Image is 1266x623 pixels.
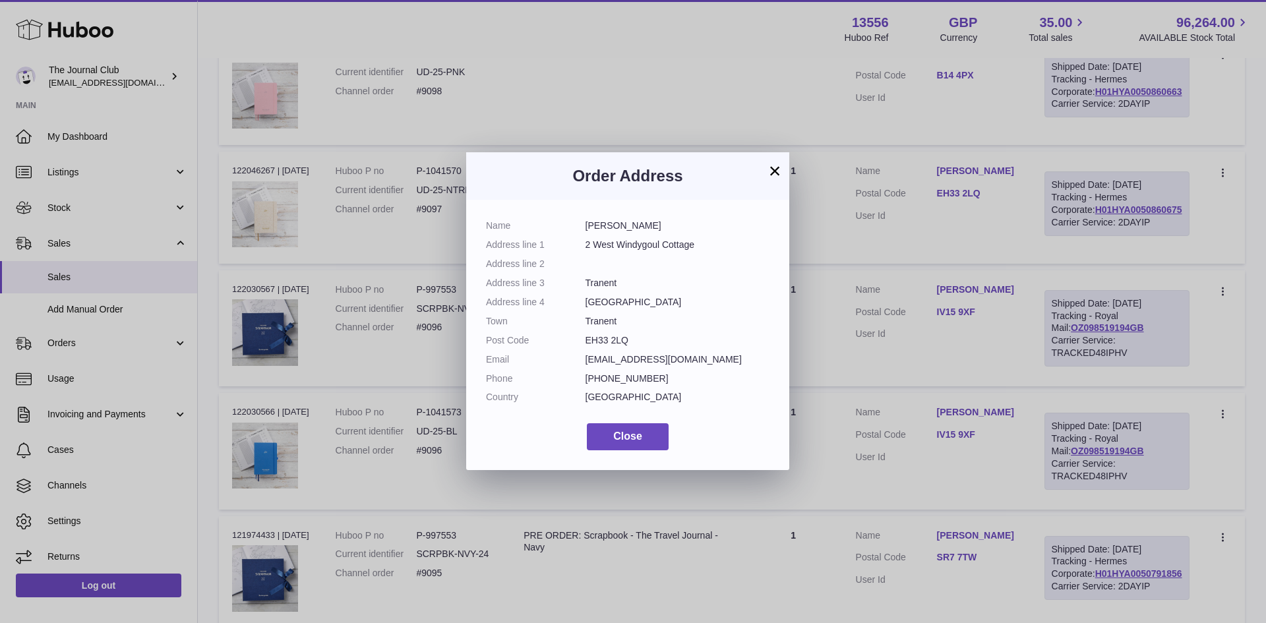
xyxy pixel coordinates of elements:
[586,277,770,289] dd: Tranent
[486,372,586,385] dt: Phone
[613,430,642,442] span: Close
[586,391,770,403] dd: [GEOGRAPHIC_DATA]
[486,277,586,289] dt: Address line 3
[587,423,669,450] button: Close
[486,296,586,309] dt: Address line 4
[586,315,770,328] dd: Tranent
[486,315,586,328] dt: Town
[486,334,586,347] dt: Post Code
[486,220,586,232] dt: Name
[586,353,770,366] dd: [EMAIL_ADDRESS][DOMAIN_NAME]
[486,239,586,251] dt: Address line 1
[586,334,770,347] dd: EH33 2LQ
[586,372,770,385] dd: [PHONE_NUMBER]
[586,239,770,251] dd: 2 West Windygoul Cottage
[586,296,770,309] dd: [GEOGRAPHIC_DATA]
[767,163,783,179] button: ×
[486,165,769,187] h3: Order Address
[586,220,770,232] dd: [PERSON_NAME]
[486,391,586,403] dt: Country
[486,353,586,366] dt: Email
[486,258,586,270] dt: Address line 2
